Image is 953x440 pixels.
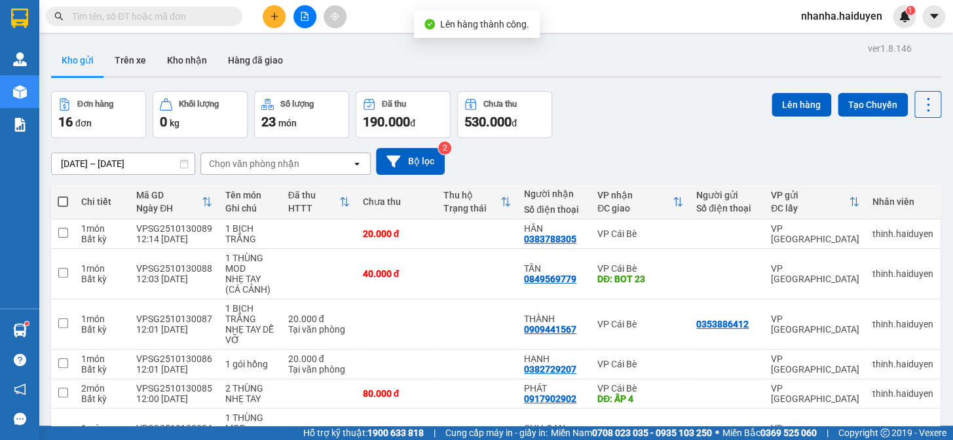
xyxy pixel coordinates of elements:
div: Bất kỳ [81,394,123,404]
div: Nhân viên [872,196,933,207]
strong: 0708 023 035 - 0935 103 250 [592,428,712,438]
div: Tại văn phòng [288,364,350,375]
div: VPSG2510130085 [136,383,212,394]
img: warehouse-icon [13,52,27,66]
div: VP Cái Bè [597,263,683,274]
div: ĐC giao [597,203,673,213]
button: Đơn hàng16đơn [51,91,146,138]
div: Đã thu [382,100,406,109]
div: thinh.haiduyen [872,229,933,239]
div: thinh.haiduyen [872,359,933,369]
span: 16 [58,114,73,130]
div: VPSG2510130084 [136,423,212,433]
span: Lên hàng thành công. [440,19,529,29]
span: Hỗ trợ kỹ thuật: [303,426,424,440]
div: Bất kỳ [81,364,123,375]
span: 190.000 [363,114,410,130]
span: nhanha.haiduyen [791,8,893,24]
div: VP Cái Bè [597,229,683,239]
div: CHỊ LOAN [524,423,584,433]
div: ĐC lấy [771,203,849,213]
div: Số điện thoại [524,204,584,215]
button: Khối lượng0kg [153,91,248,138]
div: 1 món [81,314,123,324]
th: Toggle SortBy [591,185,690,219]
div: 2 THÙNG [225,383,274,394]
div: VP Cái Bè [597,319,683,329]
div: 20.000 đ [288,354,350,364]
div: DĐ: ẤP 4 [597,394,683,404]
div: 20.000 đ [363,229,430,239]
button: Lên hàng [772,93,831,117]
div: Chi tiết [81,196,123,207]
div: Trạng thái [443,203,500,213]
div: thinh.haiduyen [872,268,933,279]
span: aim [330,12,339,21]
div: 2 món [81,383,123,394]
span: Miền Bắc [722,426,817,440]
div: Tại văn phòng [288,324,350,335]
div: NHẸ TAY DỄ VỠ [225,324,274,345]
div: Chưa thu [483,100,517,109]
div: Khối lượng [179,100,219,109]
div: 12:03 [DATE] [136,274,212,284]
div: VPSG2510130089 [136,223,212,234]
span: copyright [880,428,889,437]
span: 23 [261,114,276,130]
div: Ngày ĐH [136,203,202,213]
div: VP gửi [771,190,849,200]
div: HTTT [288,203,339,213]
th: Toggle SortBy [130,185,219,219]
div: 40.000 đ [363,268,430,279]
div: 12:01 [DATE] [136,364,212,375]
button: Tạo Chuyến [838,93,908,117]
img: logo-vxr [11,9,28,28]
span: | [827,426,829,440]
div: HẠNH [524,354,584,364]
div: NHẸ TAY [225,394,274,404]
strong: 1900 633 818 [367,428,424,438]
span: ⚪️ [715,430,719,435]
span: | [434,426,436,440]
span: 1 [908,6,912,15]
div: 0917902902 [524,394,576,404]
span: caret-down [928,10,940,22]
div: thinh.haiduyen [872,388,933,399]
span: message [14,412,26,425]
span: question-circle [14,354,26,366]
th: Toggle SortBy [437,185,517,219]
div: 1 món [81,263,123,274]
div: Mã GD [136,190,202,200]
div: VP [GEOGRAPHIC_DATA] [771,263,859,284]
strong: 0369 525 060 [760,428,817,438]
span: 0 [160,114,167,130]
img: solution-icon [13,118,27,132]
div: VP [GEOGRAPHIC_DATA] [771,354,859,375]
button: Hàng đã giao [217,45,293,76]
div: 1 THÙNG MOD [225,253,274,274]
button: file-add [293,5,316,28]
th: Toggle SortBy [282,185,356,219]
button: Chưa thu530.000đ [457,91,552,138]
input: Select a date range. [52,153,195,174]
button: caret-down [922,5,945,28]
div: DĐ: BOT 23 [597,274,683,284]
div: Tên món [225,190,274,200]
div: Người nhận [524,189,584,199]
span: notification [14,383,26,395]
div: 1 gói hồng [225,359,274,369]
span: Cung cấp máy in - giấy in: [445,426,548,440]
div: 12:01 [DATE] [136,324,212,335]
div: Bất kỳ [81,274,123,284]
div: 0849569779 [524,274,576,284]
div: VP [GEOGRAPHIC_DATA] [771,383,859,404]
span: plus [270,12,279,21]
div: TẦN [524,263,584,274]
button: Trên xe [104,45,157,76]
div: Đơn hàng [77,100,113,109]
div: 20.000 đ [288,314,350,324]
span: file-add [300,12,309,21]
span: đ [410,118,415,128]
div: ver 1.8.146 [868,41,912,56]
div: VP [GEOGRAPHIC_DATA] [771,223,859,244]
